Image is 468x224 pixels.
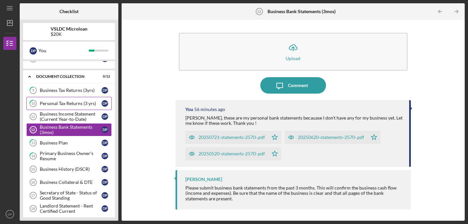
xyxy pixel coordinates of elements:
[102,205,108,212] div: D P
[257,10,261,13] tspan: 12
[298,135,364,140] div: 20250620-statements-2570-.pdf
[102,113,108,120] div: D P
[102,87,108,94] div: D P
[31,128,35,132] tspan: 12
[102,153,108,159] div: D P
[31,180,35,184] tspan: 16
[40,101,102,106] div: Personal Tax Returns (3 yrs)
[102,192,108,199] div: D P
[268,9,336,14] b: Business Bank Statements (3mos)
[285,131,381,144] button: 20250620-statements-2570-.pdf
[260,77,326,94] button: Comment
[40,151,102,161] div: Primary Business Owner's Resume
[40,203,102,214] div: Landlord Statement - Rent Certified Current
[26,123,112,136] a: 12Business Bank Statements (3mos)DP
[288,77,308,94] div: Comment
[59,9,79,14] b: Checklist
[185,115,403,126] div: [PERSON_NAME], these are my personal bank statements becauase I don't have any for my business ye...
[31,101,35,106] tspan: 10
[102,166,108,172] div: D P
[26,189,112,202] a: 17Secretary of State - Status of Good StandingDP
[185,107,193,112] div: You
[102,140,108,146] div: D P
[31,207,35,211] tspan: 18
[40,180,102,185] div: Business Collateral & DTE
[40,140,102,146] div: Business Plan
[40,111,102,122] div: Business Income Statement (Current Year-to-Date)
[36,75,94,78] div: Document Collection
[51,32,87,37] div: $20K
[8,213,12,216] text: DP
[102,179,108,186] div: D P
[102,126,108,133] div: D P
[185,185,405,201] div: Please submit business bank statements from the past 3 months. This will confirm the business cas...
[31,193,35,197] tspan: 17
[286,56,300,61] div: Upload
[199,135,265,140] div: 20250721-statements-2570-.pdf
[31,167,35,171] tspan: 15
[26,149,112,163] a: 14Primary Business Owner's ResumeDP
[26,52,112,65] a: 8Debt ScheduleDP
[51,26,87,32] b: VSLDC Microloan
[102,100,108,107] div: D P
[185,177,222,182] div: [PERSON_NAME]
[26,84,112,97] a: 9Business Tax Returns (3yrs)DP
[26,163,112,176] a: 15Business History (DSCR)DP
[199,151,265,156] div: 20250520-statements-2570-.pdf
[40,124,102,135] div: Business Bank Statements (3mos)
[26,176,112,189] a: 16Business Collateral & DTEDP
[31,154,35,158] tspan: 14
[185,131,281,144] button: 20250721-statements-2570-.pdf
[40,88,102,93] div: Business Tax Returns (3yrs)
[26,202,112,215] a: 18Landlord Statement - Rent Certified CurrentDP
[32,57,34,61] tspan: 8
[26,110,112,123] a: 11Business Income Statement (Current Year-to-Date)DP
[38,45,89,56] div: You
[185,147,281,160] button: 20250520-statements-2570-.pdf
[179,33,408,71] button: Upload
[194,107,225,112] time: 2025-08-11 22:05
[26,97,112,110] a: 10Personal Tax Returns (3 yrs)DP
[31,115,35,119] tspan: 11
[3,208,16,221] button: DP
[98,75,110,78] div: 0 / 12
[40,190,102,201] div: Secretary of State - Status of Good Standing
[31,141,35,145] tspan: 13
[30,47,37,55] div: D P
[26,136,112,149] a: 13Business PlanDP
[40,167,102,172] div: Business History (DSCR)
[32,88,35,93] tspan: 9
